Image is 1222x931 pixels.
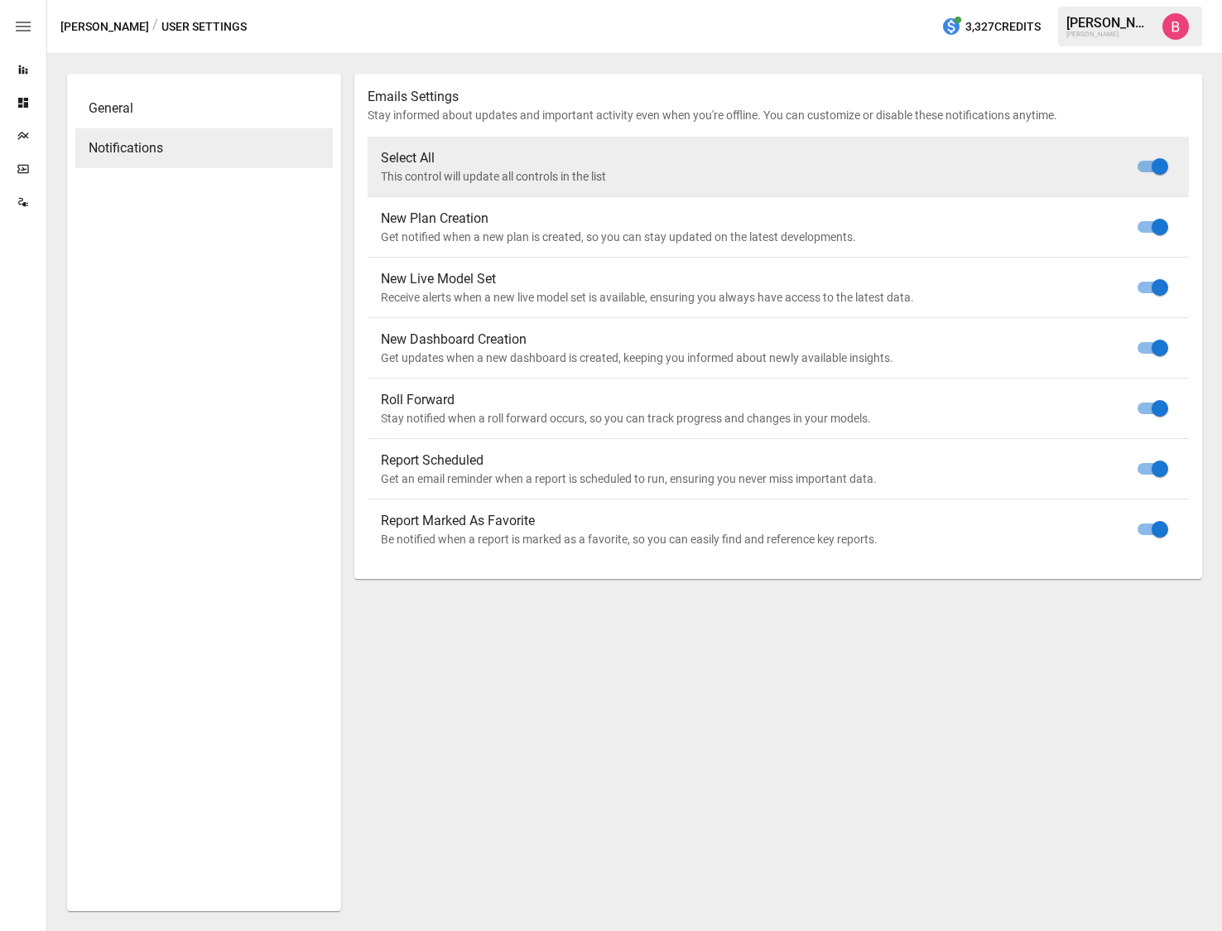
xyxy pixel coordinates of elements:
p: Emails Settings [368,87,1189,107]
img: Benny Fellows [1162,13,1189,40]
p: Get notified when a new plan is created, so you can stay updated on the latest developments. [381,229,1149,245]
div: General [75,89,333,128]
span: Report Scheduled [381,451,1149,470]
span: New Dashboard Creation [381,330,1149,350]
p: Receive alerts when a new live model set is available, ensuring you always have access to the lat... [381,289,1149,306]
span: Report Marked As Favorite [381,511,1149,531]
span: 3,327 Credits [965,17,1041,37]
p: Stay informed about updates and important activity even when you're offline. You can customize or... [368,107,1189,123]
div: / [152,17,158,37]
span: New Live Model Set [381,269,1149,289]
button: [PERSON_NAME] [60,17,149,37]
p: Get updates when a new dashboard is created, keeping you informed about newly available insights. [381,350,1149,366]
button: 3,327Credits [935,12,1047,42]
span: General [89,99,320,118]
p: Get an email reminder when a report is scheduled to run, ensuring you never miss important data. [381,470,1149,487]
p: Stay notified when a roll forward occurs, so you can track progress and changes in your models. [381,410,1149,427]
p: Be notified when a report is marked as a favorite, so you can easily find and reference key reports. [381,531,1149,548]
div: [PERSON_NAME] [1066,15,1152,31]
span: New Plan Creation [381,209,1149,229]
span: Notifications [89,138,320,158]
span: Roll Forward [381,390,1149,410]
button: Benny Fellows [1152,3,1199,50]
p: This control will update all controls in the list [381,168,1149,185]
div: Notifications [75,128,333,168]
div: [PERSON_NAME] [1066,31,1152,38]
span: Select All [381,148,1149,168]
